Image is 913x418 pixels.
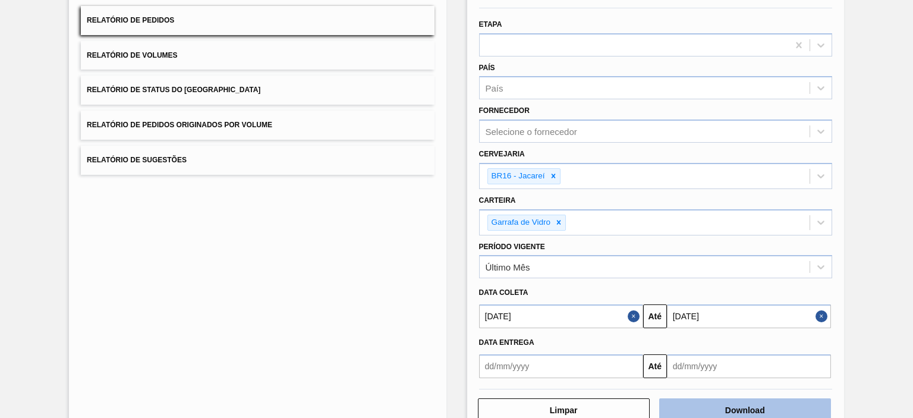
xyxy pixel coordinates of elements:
div: Último Mês [486,262,530,272]
div: Garrafa de Vidro [488,215,553,230]
button: Close [816,304,831,328]
span: Data coleta [479,288,528,297]
span: Relatório de Sugestões [87,156,187,164]
span: Relatório de Pedidos [87,16,174,24]
button: Relatório de Status do [GEOGRAPHIC_DATA] [81,76,434,105]
span: Relatório de Volumes [87,51,177,59]
span: Data entrega [479,338,534,347]
input: dd/mm/yyyy [667,354,831,378]
button: Relatório de Pedidos [81,6,434,35]
label: País [479,64,495,72]
label: Etapa [479,20,502,29]
span: Relatório de Status do [GEOGRAPHIC_DATA] [87,86,260,94]
label: Carteira [479,196,516,205]
input: dd/mm/yyyy [667,304,831,328]
button: Relatório de Pedidos Originados por Volume [81,111,434,140]
button: Relatório de Sugestões [81,146,434,175]
label: Fornecedor [479,106,530,115]
span: Relatório de Pedidos Originados por Volume [87,121,272,129]
button: Até [643,304,667,328]
div: BR16 - Jacareí [488,169,547,184]
label: Cervejaria [479,150,525,158]
button: Até [643,354,667,378]
div: País [486,83,503,93]
label: Período Vigente [479,243,545,251]
button: Relatório de Volumes [81,41,434,70]
div: Selecione o fornecedor [486,127,577,137]
button: Close [628,304,643,328]
input: dd/mm/yyyy [479,304,643,328]
input: dd/mm/yyyy [479,354,643,378]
